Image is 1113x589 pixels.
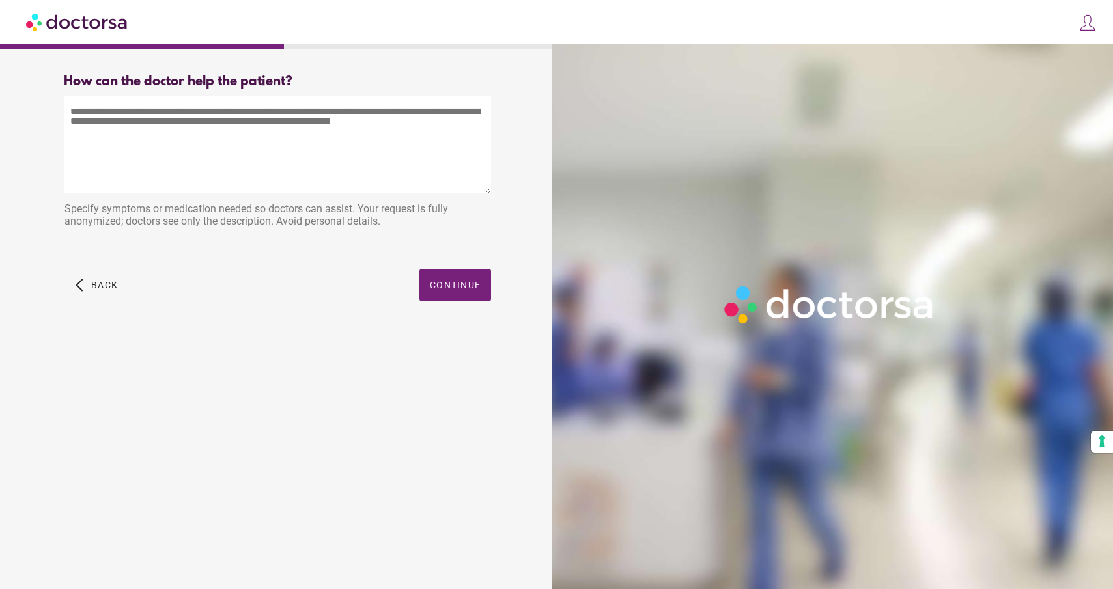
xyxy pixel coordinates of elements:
[26,7,129,36] img: Doctorsa.com
[718,280,941,329] img: Logo-Doctorsa-trans-White-partial-flat.png
[64,74,491,89] div: How can the doctor help the patient?
[1091,431,1113,453] button: Your consent preferences for tracking technologies
[419,269,491,301] button: Continue
[430,280,481,290] span: Continue
[64,196,491,237] div: Specify symptoms or medication needed so doctors can assist. Your request is fully anonymized; do...
[91,280,118,290] span: Back
[70,269,123,301] button: arrow_back_ios Back
[1078,14,1097,32] img: icons8-customer-100.png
